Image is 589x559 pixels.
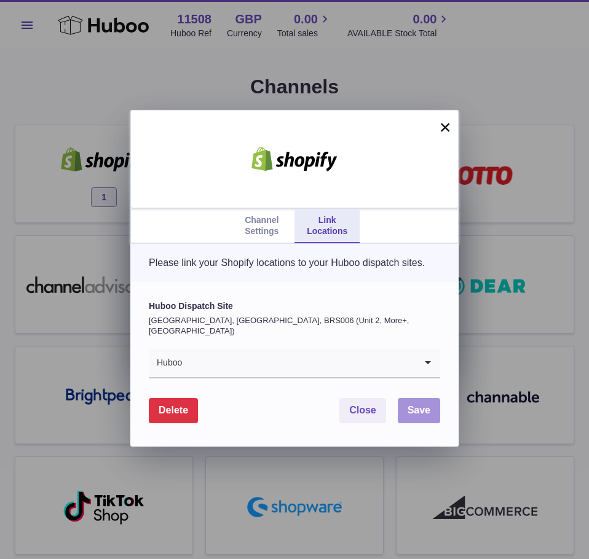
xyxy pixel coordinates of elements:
button: Delete [149,398,198,423]
span: Save [408,405,430,415]
img: shopify [242,147,347,171]
div: Search for option [149,349,440,378]
a: Channel Settings [229,209,294,243]
button: Close [339,398,386,423]
button: Save [398,398,440,423]
input: Search for option [183,349,416,377]
span: Huboo [149,349,183,377]
span: Delete [159,405,188,415]
p: Please link your Shopify locations to your Huboo dispatch sites. [149,256,440,270]
span: Close [349,405,376,415]
label: Huboo Dispatch Site [149,300,440,312]
button: × [438,120,453,135]
p: [GEOGRAPHIC_DATA], [GEOGRAPHIC_DATA], BRS006 (Unit 2, More+, [GEOGRAPHIC_DATA]) [149,315,440,337]
a: Link Locations [294,209,360,243]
